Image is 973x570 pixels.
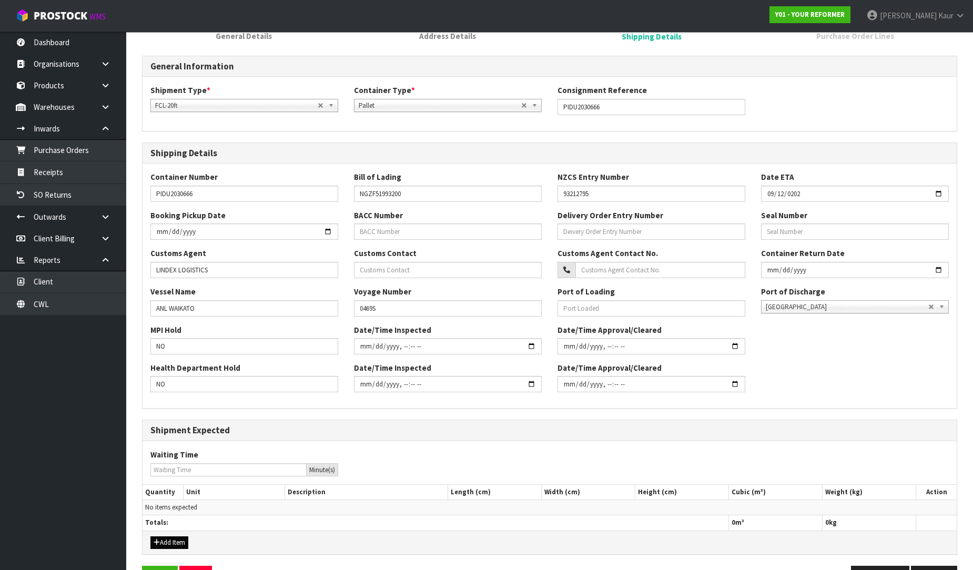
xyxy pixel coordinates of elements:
input: Date/Time Inspected [354,376,542,392]
label: NZCS Entry Number [558,171,629,182]
a: Y01 - YOUR REFORMER [769,6,850,23]
th: Width (cm) [542,485,635,500]
small: WMS [89,12,106,22]
label: Booking Pickup Date [150,210,226,221]
label: Bill of Lading [354,171,401,182]
th: Cubic (m³) [729,485,823,500]
th: Height (cm) [635,485,729,500]
span: [PERSON_NAME] [880,11,937,21]
input: Container Number [150,186,338,202]
input: Voyage Number [354,300,542,317]
h3: General Information [150,62,949,72]
label: Delivery Order Entry Number [558,210,663,221]
input: Customs Agent [150,262,338,278]
input: Cont. Bookin Date [150,223,338,240]
div: Minute(s) [307,463,338,476]
label: Seal Number [761,210,807,221]
input: Deivery Order Entry Number [558,223,745,240]
span: Pallet [359,99,521,112]
label: Consignment Reference [558,85,647,96]
label: Date ETA [761,171,794,182]
span: [GEOGRAPHIC_DATA] [766,301,928,313]
label: Date/Time Approval/Cleared [558,324,662,335]
span: Kaur [938,11,954,21]
td: No items expected [143,500,957,515]
label: Port of Discharge [761,286,825,297]
th: Action [916,485,957,500]
label: MPI Hold [150,324,181,335]
input: Consignment Reference [558,99,745,115]
input: Entry Number [558,186,745,202]
th: Description [285,485,448,500]
label: Date/Time Inspected [354,324,431,335]
label: Customs Agent Contact No. [558,248,658,259]
input: Port Loaded [558,300,745,317]
label: Date/Time Inspected [354,362,431,373]
span: Purchase Order Lines [816,30,894,42]
input: Bill of Lading [354,186,542,202]
th: Quantity [143,485,183,500]
span: General Details [216,30,272,42]
th: kg [823,515,916,531]
input: Health Department Hold [150,376,338,392]
input: Customs Contact [354,262,542,278]
button: Add Item [150,536,188,549]
span: ProStock [34,9,87,23]
h3: Shipping Details [150,148,949,158]
input: Waiting Time [150,463,307,476]
label: Waiting Time [150,449,198,460]
label: Vessel Name [150,286,196,297]
input: Date/Time Inspected [558,376,745,392]
th: Length (cm) [448,485,541,500]
label: Health Department Hold [150,362,240,373]
span: FCL-20ft [155,99,318,112]
label: BACC Number [354,210,403,221]
label: Port of Loading [558,286,615,297]
input: Customs Agent Contact No. [575,262,745,278]
label: Shipment Type [150,85,210,96]
span: Address Details [419,30,476,42]
label: Customs Agent [150,248,206,259]
input: Seal Number [761,223,949,240]
h3: Shipment Expected [150,425,949,435]
label: Container Type [354,85,415,96]
label: Container Number [150,171,218,182]
input: Vessel Name [150,300,338,317]
label: Date/Time Approval/Cleared [558,362,662,373]
label: Customs Contact [354,248,417,259]
img: cube-alt.png [16,9,29,22]
th: Totals: [143,515,729,531]
th: Unit [183,485,285,500]
input: Date/Time Inspected [558,338,745,354]
input: Container Return Date [761,262,949,278]
label: Voyage Number [354,286,411,297]
strong: Y01 - YOUR REFORMER [775,10,845,19]
input: MPI Hold [150,338,338,354]
input: BACC Number [354,223,542,240]
span: 0 [732,518,735,527]
label: Container Return Date [761,248,845,259]
input: Date/Time Inspected [354,338,542,354]
th: m³ [729,515,823,531]
span: Shipping Details [622,31,682,42]
th: Weight (kg) [823,485,916,500]
span: 0 [825,518,829,527]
